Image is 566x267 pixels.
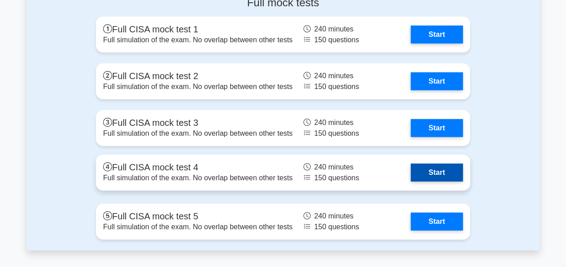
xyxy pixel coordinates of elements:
[411,26,463,44] a: Start
[411,119,463,137] a: Start
[411,213,463,231] a: Start
[411,72,463,90] a: Start
[411,164,463,182] a: Start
